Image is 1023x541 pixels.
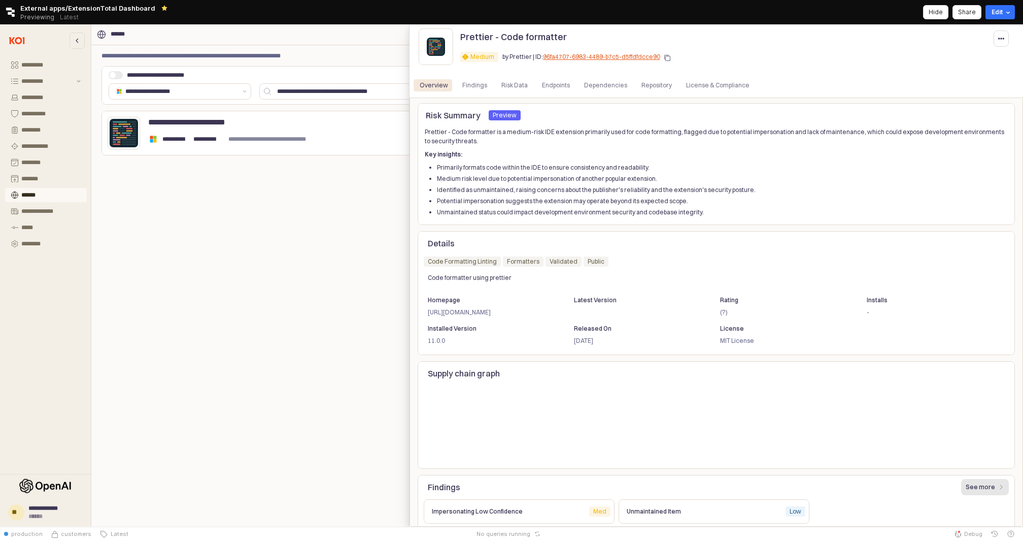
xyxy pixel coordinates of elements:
[20,12,54,22] span: Previewing
[428,388,1005,461] iframe: SupplyChainGraph
[721,336,844,345] p: MIT License
[437,163,1008,172] li: Primarily formats code within the IDE to ensure consistency and readability.
[95,527,132,541] button: Latest
[550,257,577,267] div: Validated
[680,79,756,91] div: License & Compliance
[536,79,576,91] div: Endpoints
[159,3,169,13] button: Remove app from favorites
[432,507,581,516] p: Impersonating Low Confidence
[721,324,844,333] p: License
[964,530,982,538] span: Debug
[428,308,552,317] p: [URL][DOMAIN_NAME]
[574,296,698,305] p: Latest Version
[502,52,660,61] p: by Prettier | ID:
[428,324,552,333] p: Installed Version
[584,79,627,91] div: Dependencies
[470,52,494,62] div: Medium
[790,506,802,517] div: Low
[867,308,991,317] p: -
[574,336,698,345] p: [DATE]
[1003,527,1019,541] button: Help
[952,5,981,19] button: Share app
[420,79,448,91] div: Overview
[460,30,567,44] p: Prettier - Code formatter
[641,79,672,91] div: Repository
[428,336,552,345] p: 11.0.0
[425,150,462,158] strong: Key insights:
[476,530,530,538] span: No queries running
[686,79,749,91] div: License & Compliance
[47,527,95,541] button: Source Control
[627,507,778,516] p: Unmaintained Item
[578,79,633,91] div: Dependencies
[428,367,1005,379] p: Supply chain graph
[588,257,604,267] div: Public
[923,5,948,19] button: Hide app
[543,53,660,60] a: 96fa4707-6983-4489-b7c5-d5ffdfdcce90
[929,6,943,19] div: Hide
[635,79,678,91] div: Repository
[986,527,1003,541] button: History
[426,109,481,121] p: Risk Summary
[721,308,844,317] p: (?)
[428,237,1005,249] p: Details
[437,185,1008,195] li: Identified as unmaintained, raising concerns about the publisher's reliability and the extension'...
[950,527,986,541] button: Debug
[495,79,534,91] div: Risk Data
[437,174,1008,183] li: Medium risk level due to potential impersonation of another popular extension.
[60,13,79,21] p: Latest
[428,273,956,282] p: Code formatter using prettier
[462,79,487,91] div: Findings
[501,79,528,91] div: Risk Data
[958,8,976,16] p: Share
[428,296,552,305] p: Homepage
[966,483,995,491] p: See more
[437,208,1008,217] li: Unmaintained status could impact development environment security and codebase integrity.
[985,5,1015,19] button: Edit
[20,3,155,13] span: External apps/ExtensionTotal Dashboard
[11,530,43,538] span: production
[456,79,493,91] div: Findings
[867,296,991,305] p: Installs
[428,481,907,493] p: Findings
[54,10,84,24] button: Releases and History
[593,506,606,517] div: Med
[20,10,84,24] div: Previewing Latest
[507,257,539,267] div: Formatters
[532,531,542,537] button: Reset app state
[428,257,497,267] div: Code Formatting Linting
[108,530,128,538] span: Latest
[574,324,698,333] p: Released On
[425,128,1008,146] p: Prettier - Code formatter is a medium-risk IDE extension primarily used for code formatting, flag...
[61,530,91,538] span: customers
[437,197,1008,206] li: Potential impersonation suggests the extension may operate beyond its expected scope.
[961,479,1009,495] button: See more
[414,79,454,91] div: Overview
[721,296,844,305] p: Rating
[493,110,517,120] div: Preview
[542,79,570,91] div: Endpoints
